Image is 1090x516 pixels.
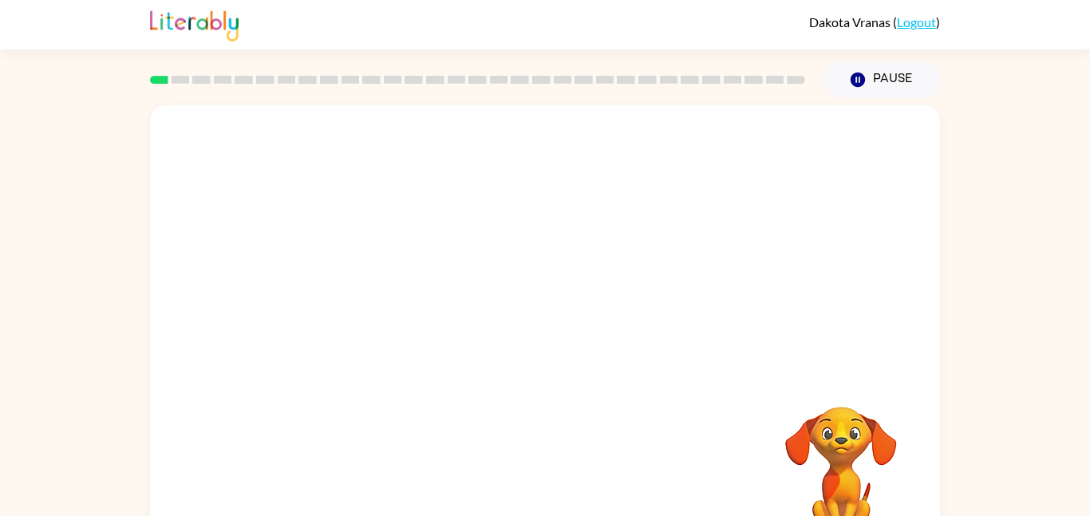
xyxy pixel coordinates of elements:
[150,6,239,41] img: Literably
[809,14,893,30] span: Dakota Vranas
[809,14,940,30] div: ( )
[897,14,936,30] a: Logout
[824,61,940,98] button: Pause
